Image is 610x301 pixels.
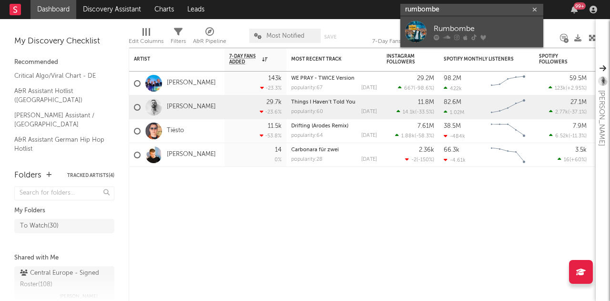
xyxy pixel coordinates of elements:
div: Filters [171,24,186,52]
div: My Discovery Checklist [14,36,114,47]
div: Folders [14,170,41,181]
span: 6.52k [555,134,569,139]
span: -150 % [418,157,433,163]
div: 422k [444,85,462,92]
div: Instagram Followers [386,53,420,65]
a: Rumbombe [400,16,543,47]
div: ( ) [549,109,587,115]
div: 7.61M [417,123,434,129]
a: [PERSON_NAME] [167,151,216,159]
div: popularity: 28 [291,157,323,162]
input: Search for artists [400,4,543,16]
div: popularity: 60 [291,109,323,114]
a: WE PRAY - TWICE Version [291,76,355,81]
div: ( ) [398,85,434,91]
div: ( ) [549,85,587,91]
a: [PERSON_NAME] [167,79,216,87]
span: 667 [404,86,414,91]
div: Things I Haven’t Told You [291,100,377,105]
div: 7-Day Fans Added (7-Day Fans Added) [372,36,444,47]
span: -37.1 % [569,110,585,115]
div: 14 [275,147,282,153]
div: Drifting (Arodes Remix) [291,124,377,129]
a: A&R Assistant German Hip Hop Hotlist [14,135,105,154]
span: 7-Day Fans Added [229,53,260,65]
div: Most Recent Track [291,56,363,62]
div: popularity: 67 [291,85,323,91]
button: Filter by Most Recent Track [367,54,377,64]
span: -2 [411,157,417,163]
div: ( ) [395,133,434,139]
div: 0 % [274,157,282,163]
div: Spotify Monthly Listeners [444,56,515,62]
div: 66.3k [444,147,459,153]
a: Things I Haven’t Told You [291,100,356,105]
div: ( ) [396,109,434,115]
div: Shared with Me [14,252,114,264]
div: 7-Day Fans Added (7-Day Fans Added) [372,24,444,52]
a: Tiësto [167,127,184,135]
div: ( ) [405,156,434,163]
div: 99 + [574,2,586,10]
div: 11.8M [418,99,434,105]
span: -98.6 % [415,86,433,91]
div: -53.8 % [260,133,282,139]
div: 11.5k [268,123,282,129]
div: ( ) [558,156,587,163]
span: 1.88k [401,134,415,139]
div: Recommended [14,57,114,68]
div: A&R Pipeline [193,24,226,52]
a: Critical Algo/Viral Chart - DE [14,71,105,81]
span: -58.3 % [416,134,433,139]
button: Filter by Spotify Followers [577,54,587,64]
div: popularity: 64 [291,133,323,138]
span: 2.77k [555,110,568,115]
button: Filter by Artist [210,54,220,64]
div: 2.36k [419,147,434,153]
div: 1.02M [444,109,464,115]
button: Filter by Spotify Monthly Listeners [520,54,529,64]
div: [DATE] [361,133,377,138]
div: -4.61k [444,157,466,163]
input: Search for folders... [14,187,114,200]
div: 82.6M [444,99,461,105]
button: Filter by Instagram Followers [425,54,434,64]
div: [DATE] [361,109,377,114]
a: [PERSON_NAME] [167,103,216,111]
div: 27.1M [570,99,587,105]
div: 38.5M [444,123,461,129]
div: Artist [134,56,205,62]
div: [PERSON_NAME] [596,90,607,146]
div: 29.7k [266,99,282,105]
div: 59.5M [569,75,587,82]
div: Filters [171,36,186,47]
a: A&R Assistant Hotlist ([GEOGRAPHIC_DATA]) [14,86,105,105]
div: [DATE] [361,85,377,91]
span: Most Notified [266,33,305,39]
a: To Watch(30) [14,219,114,233]
div: 3.5k [575,147,587,153]
div: My Folders [14,205,114,217]
button: 99+ [571,6,578,13]
div: To Watch ( 30 ) [20,220,59,232]
div: Central Europe - Signed Roster ( 108 ) [20,268,106,291]
div: WE PRAY - TWICE Version [291,76,377,81]
span: -11.3 % [570,134,585,139]
div: -484k [444,133,465,139]
div: Edit Columns [129,36,163,47]
a: Carbonara für zwei [291,147,339,153]
div: Edit Columns [129,24,163,52]
svg: Chart title [487,143,529,167]
a: Drifting (Arodes Remix) [291,124,348,129]
div: 29.2M [417,75,434,82]
div: A&R Pipeline [193,36,226,47]
button: Save [324,34,336,40]
div: 98.2M [444,75,461,82]
span: 123k [555,86,566,91]
span: 14.1k [403,110,415,115]
svg: Chart title [487,72,529,95]
button: Tracked Artists(4) [67,173,114,178]
span: 16 [564,157,569,163]
span: +60 % [571,157,585,163]
button: Filter by 7-Day Fans Added [272,54,282,64]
